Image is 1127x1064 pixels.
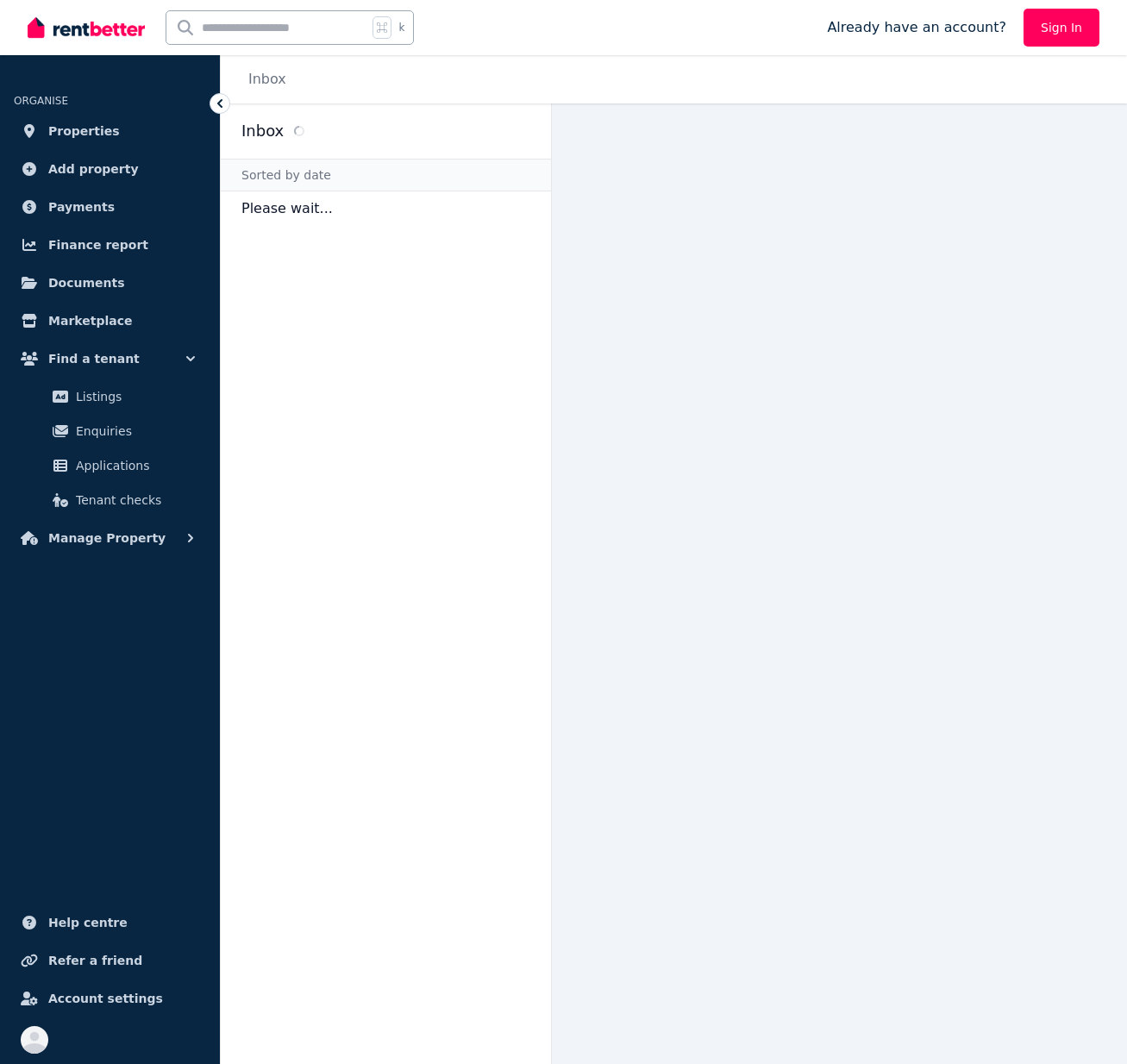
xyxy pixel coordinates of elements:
span: Already have an account? [827,17,1006,38]
span: k [398,21,404,34]
a: Refer a friend [14,943,206,978]
span: Properties [48,121,120,141]
button: Find a tenant [14,341,206,376]
span: Payments [48,197,115,217]
a: Properties [14,114,206,148]
span: Marketplace [48,310,132,331]
h2: Inbox [241,119,284,143]
span: Tenant checks [76,490,192,510]
div: Sorted by date [221,159,551,191]
span: ORGANISE [14,95,68,107]
a: Payments [14,190,206,224]
img: RentBetter [28,15,145,41]
span: Listings [76,386,192,407]
span: Documents [48,272,125,293]
a: Tenant checks [21,483,199,517]
a: Applications [21,448,199,483]
nav: Breadcrumb [221,55,307,103]
span: Manage Property [48,528,166,548]
span: Applications [76,455,192,476]
a: Documents [14,266,206,300]
a: Sign In [1024,9,1099,47]
span: Help centre [48,912,128,933]
a: Finance report [14,228,206,262]
a: Account settings [14,981,206,1016]
span: Add property [48,159,139,179]
a: Listings [21,379,199,414]
span: Finance report [48,235,148,255]
a: Enquiries [21,414,199,448]
a: Marketplace [14,304,206,338]
span: Account settings [48,988,163,1009]
a: Help centre [14,905,206,940]
a: Inbox [248,71,286,87]
a: Add property [14,152,206,186]
span: Refer a friend [48,950,142,971]
span: Find a tenant [48,348,140,369]
p: Please wait... [221,191,551,226]
button: Manage Property [14,521,206,555]
span: Enquiries [76,421,192,441]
